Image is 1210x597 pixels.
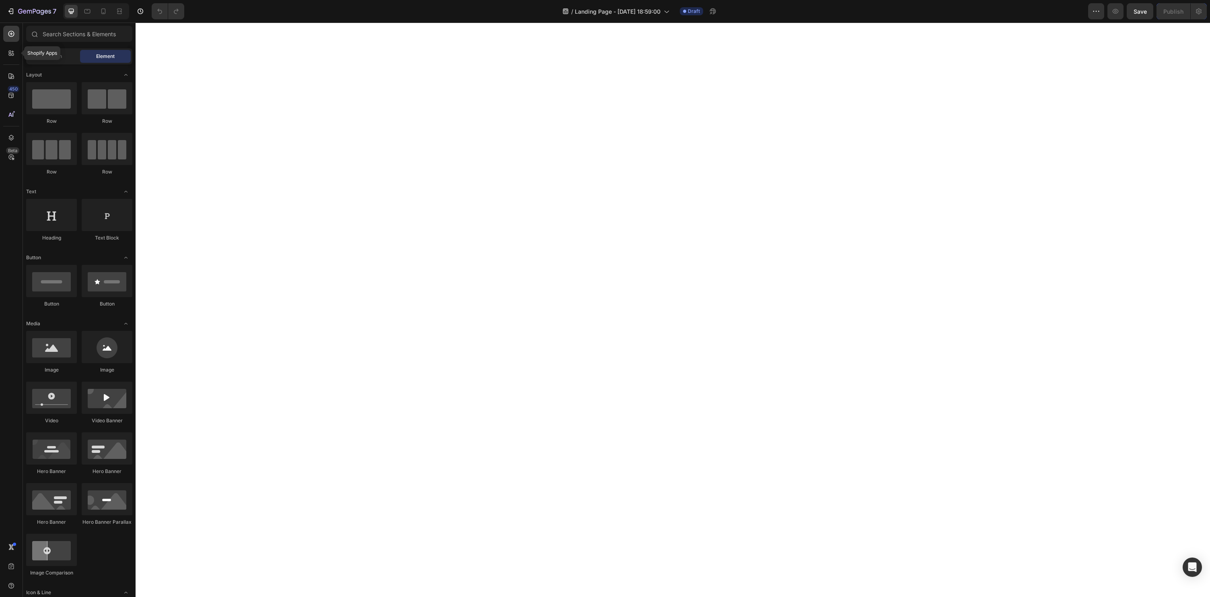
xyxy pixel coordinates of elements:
[1163,7,1183,16] div: Publish
[26,118,77,125] div: Row
[82,300,132,308] div: Button
[688,8,700,15] span: Draft
[26,366,77,374] div: Image
[96,53,115,60] span: Element
[8,86,19,92] div: 450
[26,320,40,327] span: Media
[3,3,60,19] button: 7
[26,569,77,576] div: Image Comparison
[26,234,77,242] div: Heading
[26,519,77,526] div: Hero Banner
[1134,8,1147,15] span: Save
[26,26,132,42] input: Search Sections & Elements
[26,254,41,261] span: Button
[45,53,62,60] span: Section
[575,7,661,16] span: Landing Page - [DATE] 18:59:00
[26,300,77,308] div: Button
[26,168,77,176] div: Row
[26,71,42,78] span: Layout
[119,185,132,198] span: Toggle open
[26,468,77,475] div: Hero Banner
[1156,3,1190,19] button: Publish
[26,589,51,596] span: Icon & Line
[571,7,573,16] span: /
[26,188,36,195] span: Text
[82,168,132,176] div: Row
[82,118,132,125] div: Row
[6,147,19,154] div: Beta
[26,417,77,424] div: Video
[82,417,132,424] div: Video Banner
[82,366,132,374] div: Image
[119,68,132,81] span: Toggle open
[119,251,132,264] span: Toggle open
[82,234,132,242] div: Text Block
[119,317,132,330] span: Toggle open
[136,23,1210,597] iframe: Design area
[152,3,184,19] div: Undo/Redo
[1127,3,1153,19] button: Save
[1183,558,1202,577] div: Open Intercom Messenger
[82,519,132,526] div: Hero Banner Parallax
[82,468,132,475] div: Hero Banner
[53,6,56,16] p: 7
